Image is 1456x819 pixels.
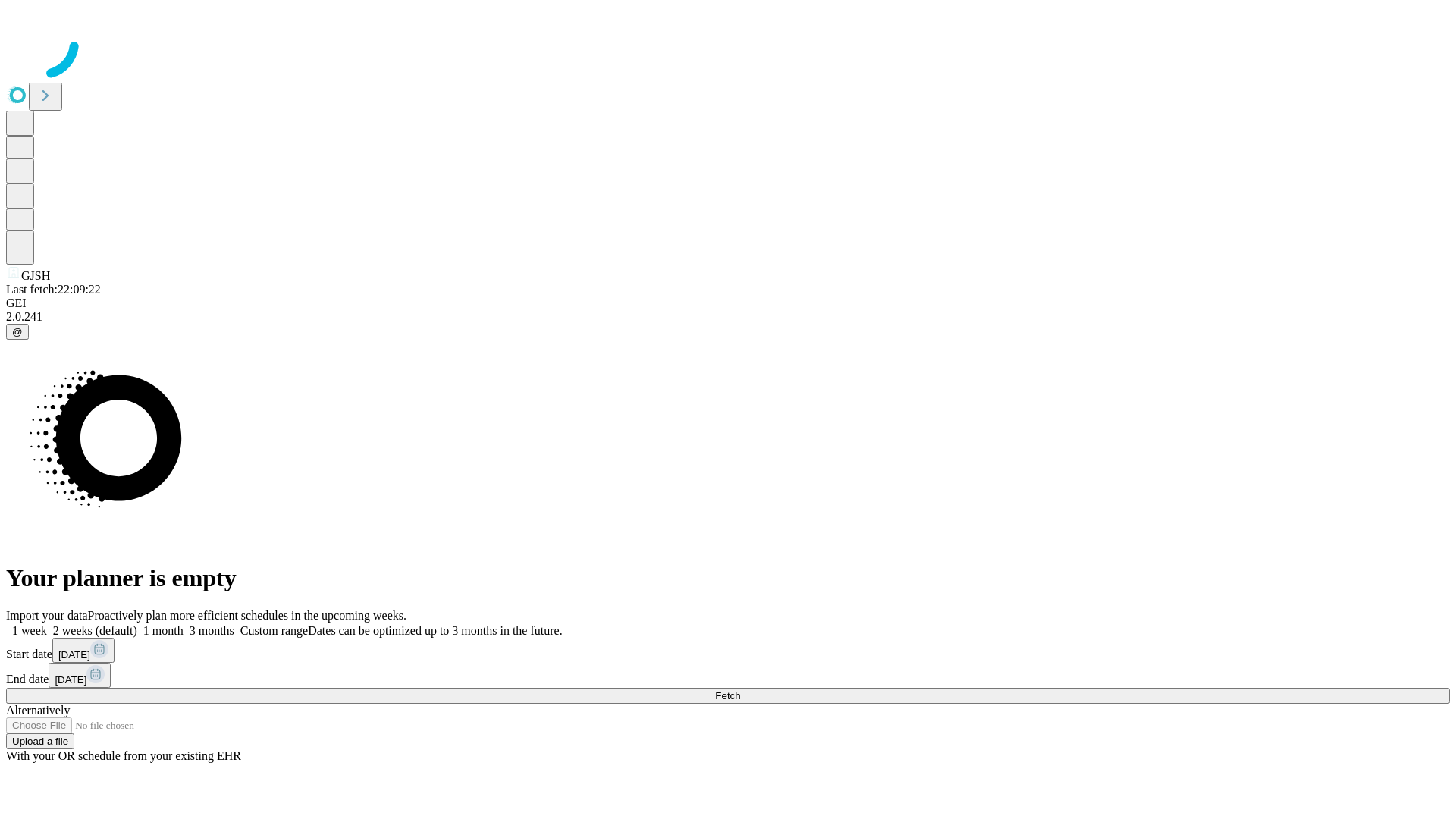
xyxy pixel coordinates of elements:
[6,704,70,717] span: Alternatively
[6,638,1450,663] div: Start date
[6,663,1450,688] div: End date
[88,609,406,622] span: Proactively plan more efficient schedules in the upcoming weeks.
[6,688,1450,704] button: Fetch
[6,733,74,749] button: Upload a file
[53,624,137,637] span: 2 weeks (default)
[6,297,1450,310] div: GEI
[6,283,101,296] span: Last fetch: 22:09:22
[6,564,1450,592] h1: Your planner is empty
[49,663,111,688] button: [DATE]
[21,269,50,282] span: GJSH
[143,624,184,637] span: 1 month
[190,624,234,637] span: 3 months
[58,649,90,661] span: [DATE]
[6,310,1450,324] div: 2.0.241
[55,674,86,686] span: [DATE]
[6,749,241,762] span: With your OR schedule from your existing EHR
[308,624,562,637] span: Dates can be optimized up to 3 months in the future.
[12,326,23,337] span: @
[12,624,47,637] span: 1 week
[6,609,88,622] span: Import your data
[715,690,740,701] span: Fetch
[6,324,29,340] button: @
[240,624,308,637] span: Custom range
[52,638,115,663] button: [DATE]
